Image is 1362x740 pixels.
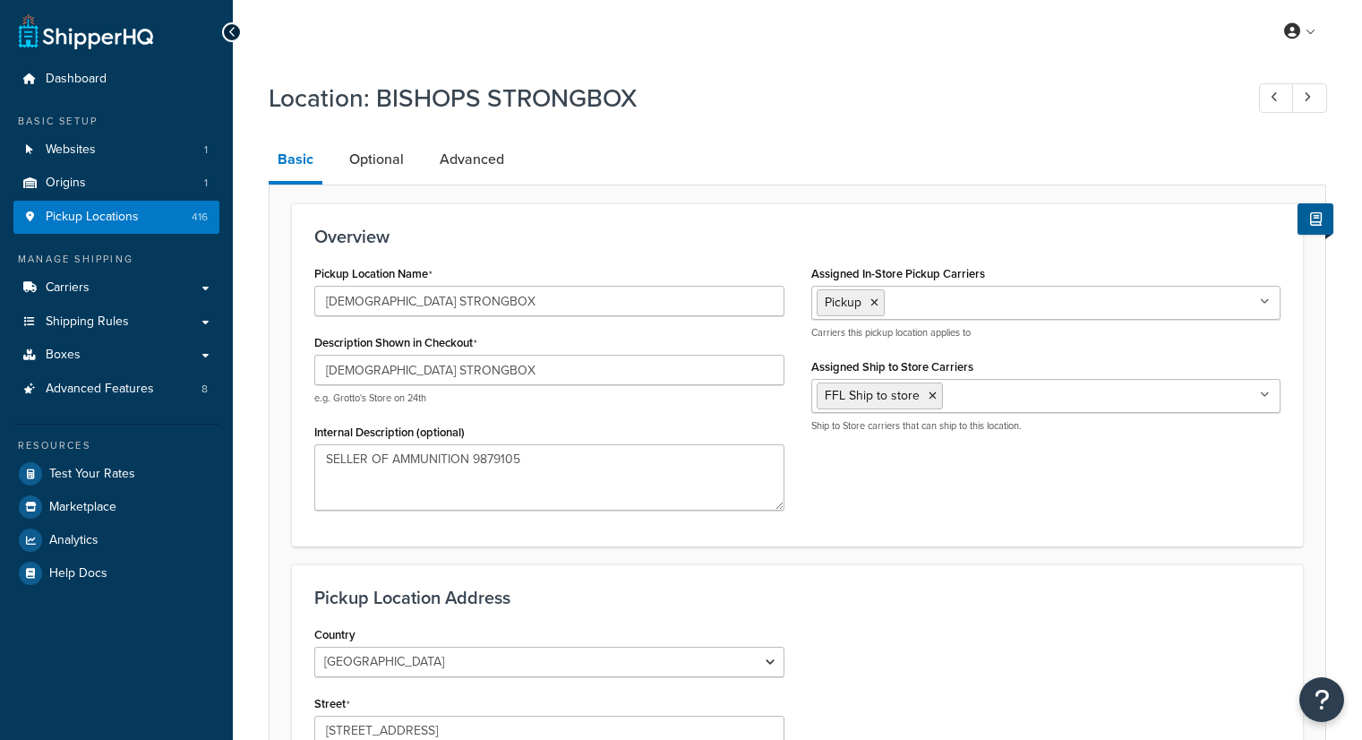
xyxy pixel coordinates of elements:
[46,210,139,225] span: Pickup Locations
[314,267,433,281] label: Pickup Location Name
[314,426,465,439] label: Internal Description (optional)
[811,267,985,280] label: Assigned In-Store Pickup Carriers
[1299,677,1344,722] button: Open Resource Center
[340,138,413,181] a: Optional
[1259,83,1294,113] a: Previous Record
[46,314,129,330] span: Shipping Rules
[13,167,219,200] a: Origins1
[314,392,784,405] p: e.g. Grotto's Store on 24th
[204,176,208,191] span: 1
[201,382,208,397] span: 8
[314,227,1281,246] h3: Overview
[314,628,355,641] label: Country
[13,373,219,406] li: Advanced Features
[46,382,154,397] span: Advanced Features
[13,133,219,167] a: Websites1
[811,326,1281,340] p: Carriers this pickup location applies to
[269,138,322,185] a: Basic
[811,360,973,374] label: Assigned Ship to Store Carriers
[314,444,784,511] textarea: SELLER OF AMMUNITION 9879105
[13,557,219,589] a: Help Docs
[13,305,219,339] a: Shipping Rules
[13,438,219,453] div: Resources
[13,373,219,406] a: Advanced Features8
[1298,203,1333,235] button: Show Help Docs
[314,697,350,711] label: Street
[49,467,135,482] span: Test Your Rates
[46,280,90,296] span: Carriers
[314,336,477,350] label: Description Shown in Checkout
[811,419,1281,433] p: Ship to Store carriers that can ship to this location.
[13,271,219,305] a: Carriers
[13,491,219,523] a: Marketplace
[46,142,96,158] span: Websites
[192,210,208,225] span: 416
[204,142,208,158] span: 1
[269,81,1226,116] h1: Location: BISHOPS STRONGBOX
[46,72,107,87] span: Dashboard
[13,114,219,129] div: Basic Setup
[314,588,1281,607] h3: Pickup Location Address
[13,167,219,200] li: Origins
[13,201,219,234] li: Pickup Locations
[13,133,219,167] li: Websites
[825,293,861,312] span: Pickup
[825,386,920,405] span: FFL Ship to store
[431,138,513,181] a: Advanced
[46,348,81,363] span: Boxes
[13,524,219,556] a: Analytics
[49,566,107,581] span: Help Docs
[13,339,219,372] a: Boxes
[49,500,116,515] span: Marketplace
[13,201,219,234] a: Pickup Locations416
[1292,83,1327,113] a: Next Record
[49,533,99,548] span: Analytics
[13,252,219,267] div: Manage Shipping
[13,63,219,96] a: Dashboard
[46,176,86,191] span: Origins
[13,458,219,490] a: Test Your Rates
